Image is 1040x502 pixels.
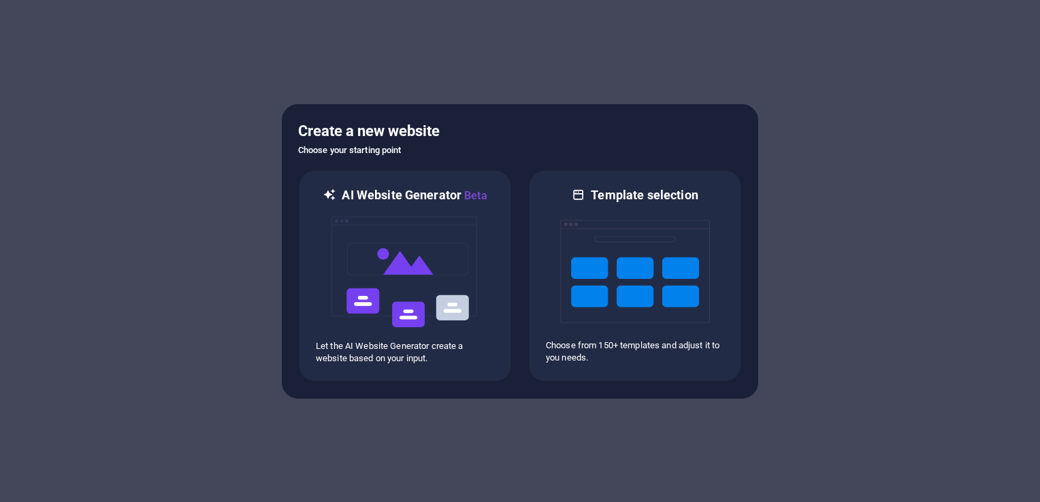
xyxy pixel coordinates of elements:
[298,169,512,382] div: AI Website GeneratorBetaaiLet the AI Website Generator create a website based on your input.
[298,142,742,158] h6: Choose your starting point
[546,339,724,364] p: Choose from 150+ templates and adjust it to you needs.
[591,187,698,203] h6: Template selection
[298,120,742,142] h5: Create a new website
[342,187,487,204] h6: AI Website Generator
[461,189,487,202] span: Beta
[316,340,494,365] p: Let the AI Website Generator create a website based on your input.
[330,204,480,340] img: ai
[528,169,742,382] div: Template selectionChoose from 150+ templates and adjust it to you needs.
